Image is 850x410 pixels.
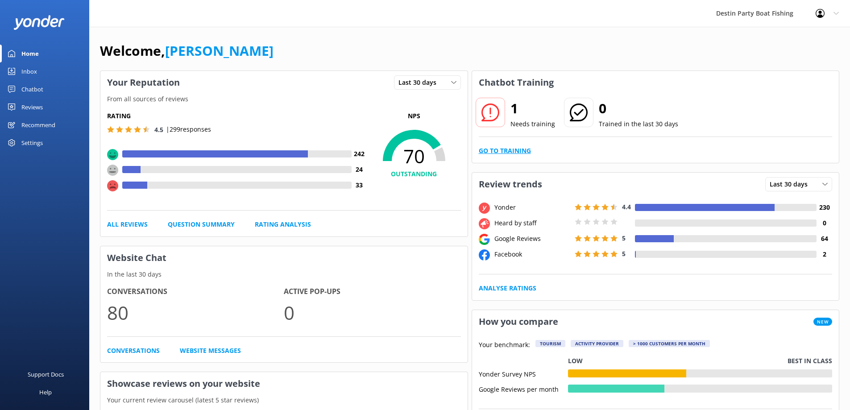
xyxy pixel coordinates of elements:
h2: 1 [510,98,555,119]
span: 4.4 [622,203,631,211]
p: From all sources of reviews [100,94,468,104]
div: Yonder Survey NPS [479,369,568,377]
p: 80 [107,298,284,327]
div: Heard by staff [492,218,572,228]
p: Trained in the last 30 days [599,119,678,129]
h3: Chatbot Training [472,71,560,94]
a: Analyse Ratings [479,283,536,293]
div: > 1000 customers per month [629,340,710,347]
h1: Welcome, [100,40,274,62]
span: Last 30 days [770,179,813,189]
h3: How you compare [472,310,565,333]
div: Home [21,45,39,62]
h3: Website Chat [100,246,468,269]
p: 0 [284,298,460,327]
p: Best in class [788,356,832,366]
p: Needs training [510,119,555,129]
div: Recommend [21,116,55,134]
h2: 0 [599,98,678,119]
h4: 242 [352,149,367,159]
a: Go to Training [479,146,531,156]
img: yonder-white-logo.png [13,15,65,30]
h4: 0 [817,218,832,228]
a: Question Summary [168,219,235,229]
h4: 24 [352,165,367,174]
p: Your benchmark: [479,340,530,351]
a: Conversations [107,346,160,356]
h3: Your Reputation [100,71,187,94]
span: New [813,318,832,326]
h4: 230 [817,203,832,212]
div: Support Docs [28,365,64,383]
h4: OUTSTANDING [367,169,461,179]
div: Reviews [21,98,43,116]
h4: Active Pop-ups [284,286,460,298]
p: In the last 30 days [100,269,468,279]
div: Activity Provider [571,340,623,347]
p: NPS [367,111,461,121]
h5: Rating [107,111,367,121]
a: All Reviews [107,219,148,229]
h4: 33 [352,180,367,190]
span: 70 [367,145,461,167]
h4: Conversations [107,286,284,298]
span: Last 30 days [398,78,442,87]
span: 5 [622,234,626,242]
div: Tourism [535,340,565,347]
div: Inbox [21,62,37,80]
div: Facebook [492,249,572,259]
span: 5 [622,249,626,258]
span: 4.5 [154,125,163,134]
div: Google Reviews [492,234,572,244]
p: | 299 responses [166,124,211,134]
a: Rating Analysis [255,219,311,229]
div: Yonder [492,203,572,212]
p: Low [568,356,583,366]
p: Your current review carousel (latest 5 star reviews) [100,395,468,405]
div: Chatbot [21,80,43,98]
h3: Showcase reviews on your website [100,372,468,395]
a: Website Messages [180,346,241,356]
h4: 64 [817,234,832,244]
div: Google Reviews per month [479,385,568,393]
a: [PERSON_NAME] [165,41,274,60]
div: Settings [21,134,43,152]
div: Help [39,383,52,401]
h4: 2 [817,249,832,259]
h3: Review trends [472,173,549,196]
